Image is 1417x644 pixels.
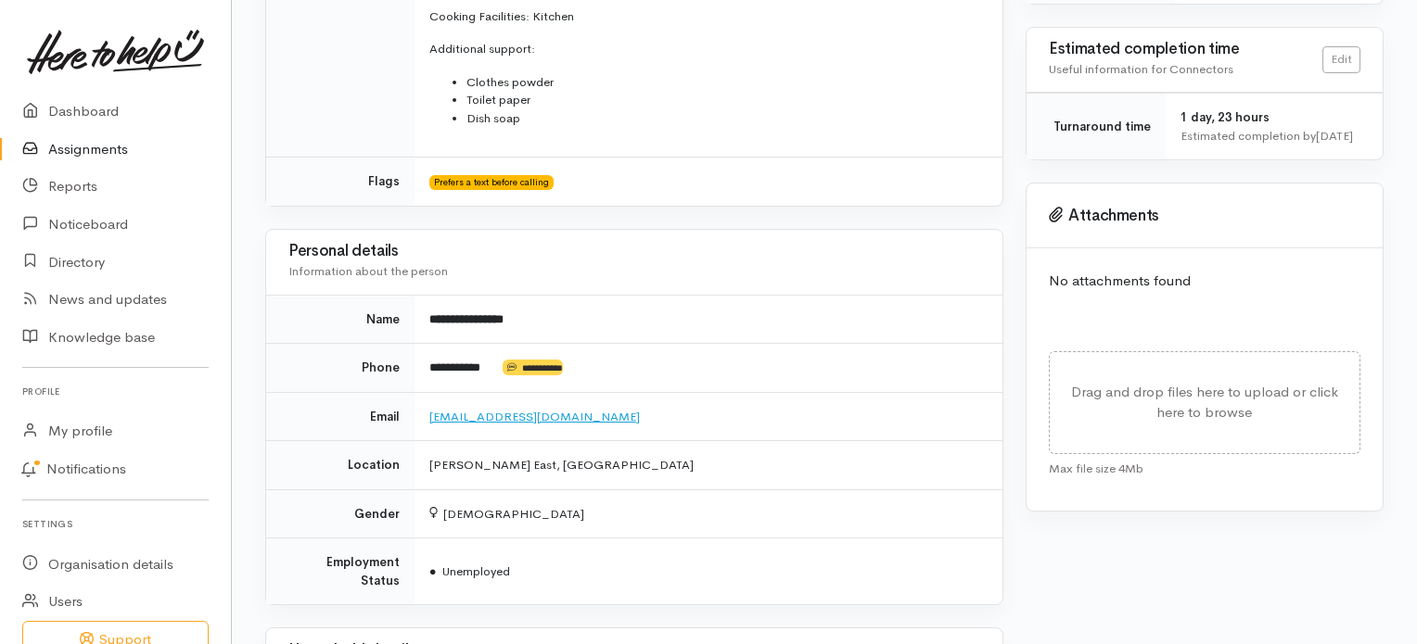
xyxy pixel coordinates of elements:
[1049,271,1360,292] p: No attachments found
[429,506,585,522] span: [DEMOGRAPHIC_DATA]
[1181,127,1360,145] div: Estimated completion by
[266,489,415,538] td: Gender
[266,441,415,490] td: Location
[429,40,980,58] p: Additional support:
[1322,46,1360,73] a: Edit
[1049,61,1233,77] span: Useful information for Connectors
[1316,128,1353,144] time: [DATE]
[429,7,980,26] p: Cooking Facilities: Kitchen
[429,563,437,579] span: ●
[1071,383,1338,422] span: Drag and drop files here to upload or click here to browse
[22,379,209,404] h6: Profile
[1027,94,1166,160] td: Turnaround time
[266,295,415,344] td: Name
[466,109,980,128] li: Dish soap
[22,511,209,537] h6: Settings
[288,263,448,279] span: Information about the person
[466,73,980,92] li: Clothes powder
[1181,109,1270,125] span: 1 day, 23 hours
[415,441,1002,490] td: [PERSON_NAME] East, [GEOGRAPHIC_DATA]
[1049,41,1322,58] h3: Estimated completion time
[266,392,415,441] td: Email
[288,243,980,260] h3: Personal details
[266,344,415,393] td: Phone
[1049,207,1360,225] h3: Attachments
[429,175,554,190] span: Prefers a text before calling
[429,563,510,579] span: Unemployed
[429,409,640,424] a: [EMAIL_ADDRESS][DOMAIN_NAME]
[266,158,415,206] td: Flags
[466,91,980,109] li: Toilet paper
[1049,454,1360,478] div: Max file size 4Mb
[266,538,415,605] td: Employment Status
